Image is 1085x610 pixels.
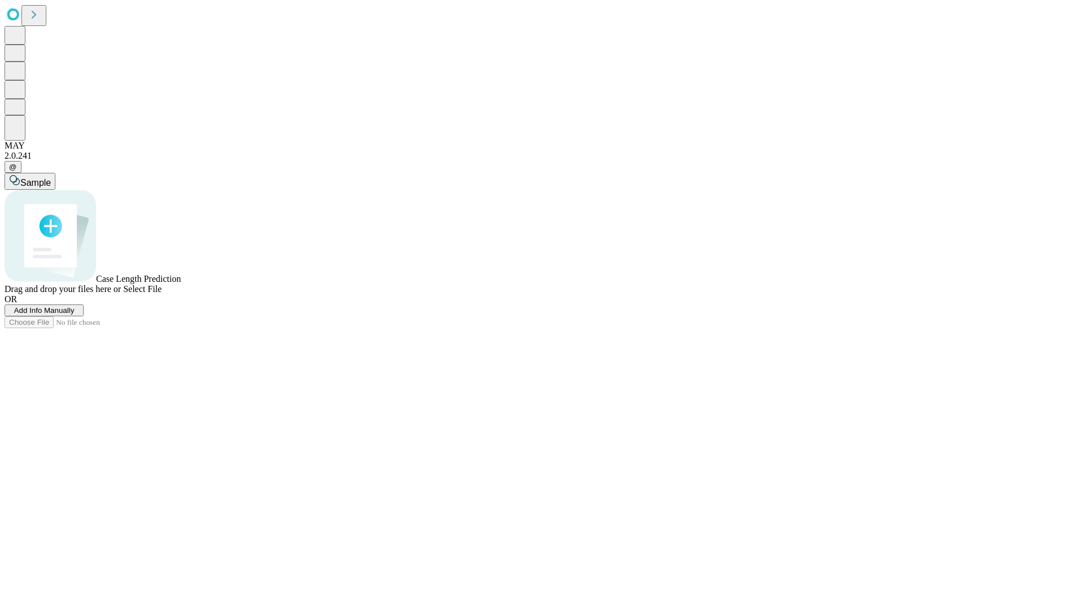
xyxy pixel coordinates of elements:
span: Select File [123,284,162,294]
span: OR [5,294,17,304]
span: Drag and drop your files here or [5,284,121,294]
span: Add Info Manually [14,306,75,315]
div: MAY [5,141,1080,151]
span: @ [9,163,17,171]
span: Case Length Prediction [96,274,181,284]
div: 2.0.241 [5,151,1080,161]
button: Sample [5,173,55,190]
span: Sample [20,178,51,188]
button: @ [5,161,21,173]
button: Add Info Manually [5,304,84,316]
